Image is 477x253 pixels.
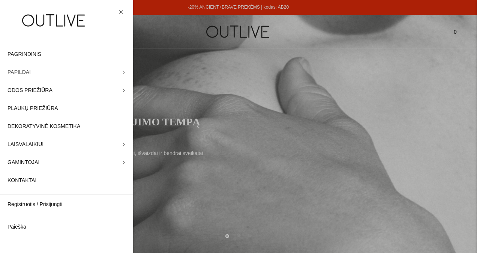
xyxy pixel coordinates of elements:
[7,50,41,59] span: PAGRINDINIS
[7,122,80,131] span: DEKORATYVINĖ KOSMETIKA
[7,8,101,33] img: OUTLIVE
[7,86,52,95] span: ODOS PRIEŽIŪRA
[7,158,39,167] span: GAMINTOJAI
[7,68,31,77] span: PAPILDAI
[7,176,36,185] span: KONTAKTAI
[7,140,43,149] span: LAISVALAIKIUI
[7,104,58,113] span: PLAUKŲ PRIEŽIŪRA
